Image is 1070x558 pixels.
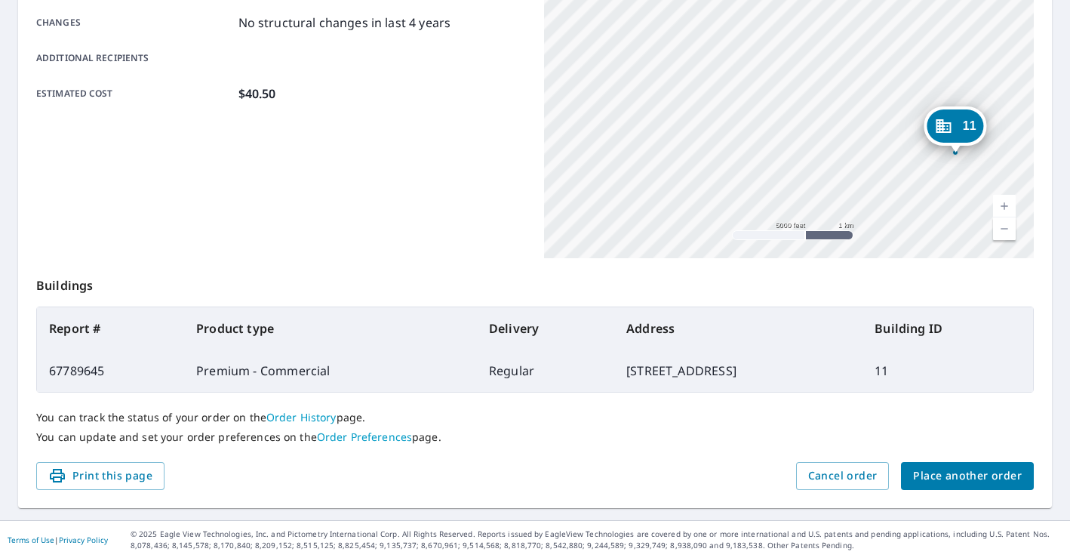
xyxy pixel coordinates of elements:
span: Place another order [913,467,1022,486]
a: Current Level 13, Zoom Out [993,217,1016,240]
a: Current Level 13, Zoom In [993,195,1016,217]
p: You can update and set your order preferences on the page. [36,430,1034,444]
th: Address [614,307,862,350]
p: Additional recipients [36,51,232,65]
th: Report # [37,307,184,350]
p: | [8,535,108,544]
th: Delivery [477,307,614,350]
p: You can track the status of your order on the page. [36,411,1034,424]
td: Premium - Commercial [184,350,477,392]
a: Order History [266,410,337,424]
p: Buildings [36,258,1034,307]
p: Changes [36,14,232,32]
td: Regular [477,350,614,392]
p: © 2025 Eagle View Technologies, Inc. and Pictometry International Corp. All Rights Reserved. Repo... [131,529,1062,551]
a: Privacy Policy [59,535,108,545]
p: Estimated cost [36,85,232,103]
td: [STREET_ADDRESS] [614,350,862,392]
button: Cancel order [796,462,890,490]
div: Dropped pin, building 11, Commercial property, 3379 Post Oak Xing Sherman, TX 75092 [924,106,987,153]
button: Place another order [901,462,1034,490]
p: $40.50 [238,85,276,103]
p: No structural changes in last 4 years [238,14,451,32]
th: Product type [184,307,477,350]
td: 11 [862,350,1033,392]
span: 11 [963,120,976,131]
a: Order Preferences [317,430,412,444]
td: 67789645 [37,350,184,392]
button: Print this page [36,462,164,490]
span: Cancel order [808,467,878,486]
span: Print this page [48,467,152,486]
th: Building ID [862,307,1033,350]
a: Terms of Use [8,535,54,545]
